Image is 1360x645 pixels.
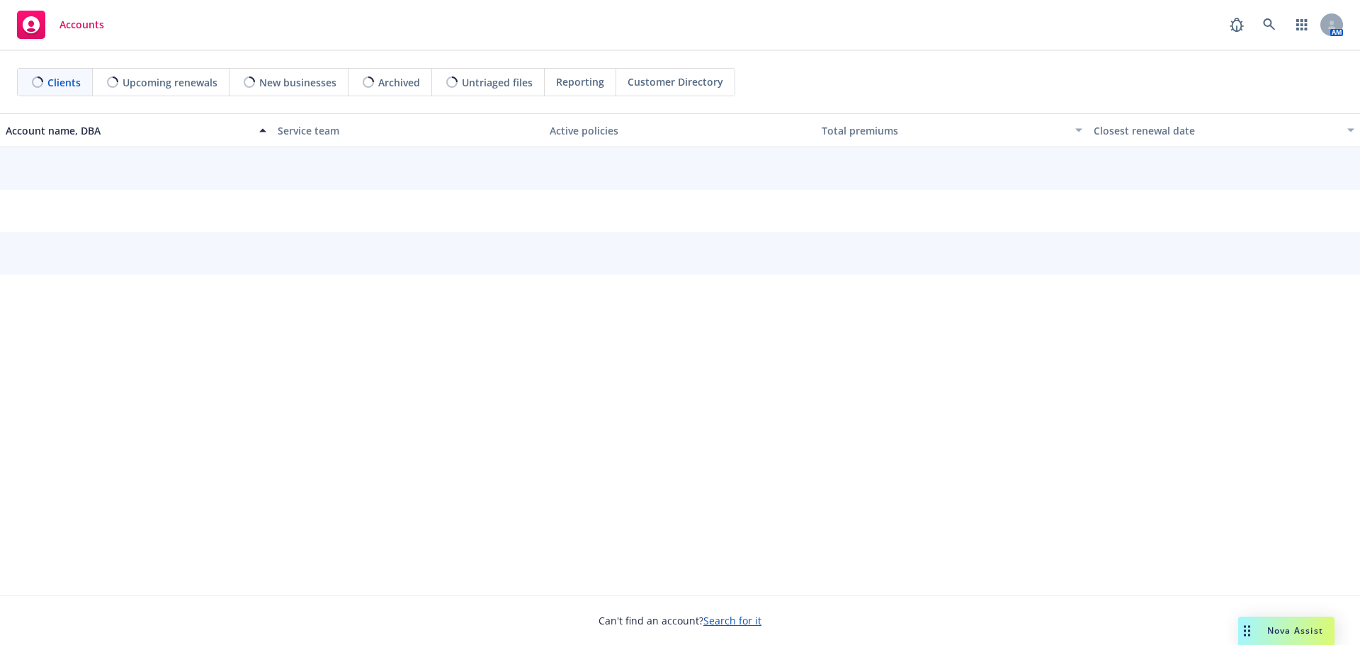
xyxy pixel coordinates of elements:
[259,75,336,90] span: New businesses
[1238,617,1256,645] div: Drag to move
[378,75,420,90] span: Archived
[1223,11,1251,39] a: Report a Bug
[1255,11,1283,39] a: Search
[1238,617,1334,645] button: Nova Assist
[272,113,544,147] button: Service team
[462,75,533,90] span: Untriaged files
[703,614,761,627] a: Search for it
[1088,113,1360,147] button: Closest renewal date
[47,75,81,90] span: Clients
[822,123,1067,138] div: Total premiums
[544,113,816,147] button: Active policies
[1267,624,1323,637] span: Nova Assist
[59,19,104,30] span: Accounts
[556,74,604,89] span: Reporting
[278,123,538,138] div: Service team
[550,123,810,138] div: Active policies
[6,123,251,138] div: Account name, DBA
[1094,123,1339,138] div: Closest renewal date
[628,74,723,89] span: Customer Directory
[11,5,110,45] a: Accounts
[816,113,1088,147] button: Total premiums
[123,75,217,90] span: Upcoming renewals
[599,613,761,628] span: Can't find an account?
[1288,11,1316,39] a: Switch app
